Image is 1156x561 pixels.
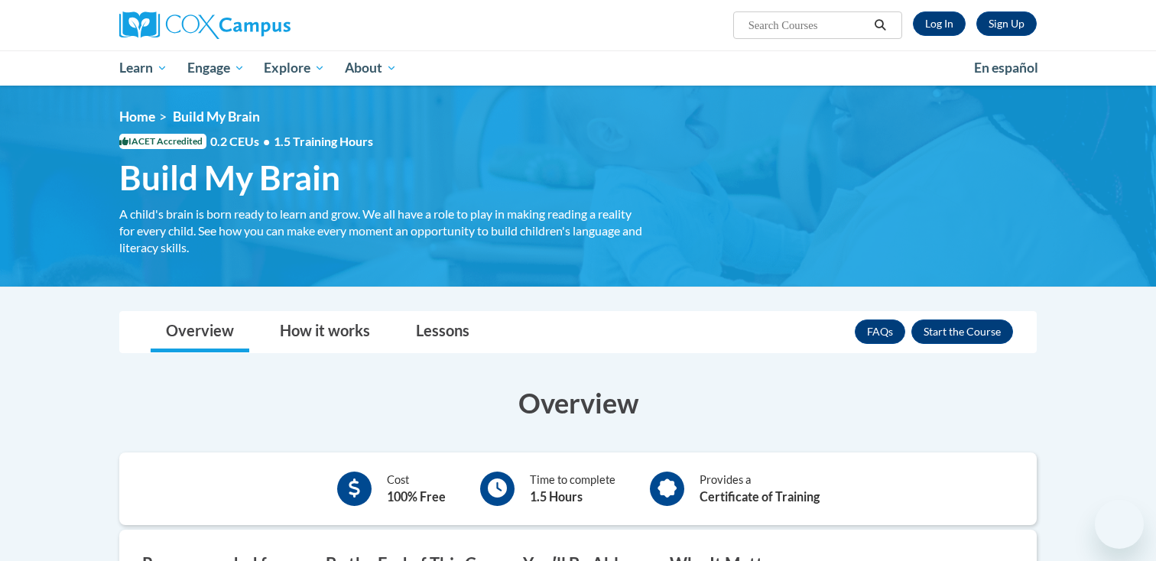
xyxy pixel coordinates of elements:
[264,59,325,77] span: Explore
[109,50,177,86] a: Learn
[700,489,820,504] b: Certificate of Training
[210,133,373,150] span: 0.2 CEUs
[913,11,966,36] a: Log In
[263,134,270,148] span: •
[911,319,1013,344] button: Enroll
[187,59,245,77] span: Engage
[119,59,167,77] span: Learn
[869,16,892,34] button: Search
[976,11,1037,36] a: Register
[874,20,888,31] i: 
[401,312,485,352] a: Lessons
[274,134,373,148] span: 1.5 Training Hours
[387,472,446,506] div: Cost
[345,59,397,77] span: About
[855,319,905,344] a: FAQs
[387,489,446,504] b: 100% Free
[530,472,615,506] div: Time to complete
[119,206,647,256] div: A child's brain is born ready to learn and grow. We all have a role to play in making reading a r...
[335,50,407,86] a: About
[96,50,1060,86] div: Main menu
[177,50,255,86] a: Engage
[265,312,385,352] a: How it works
[1095,500,1144,549] iframe: Button to launch messaging window
[173,109,260,125] span: Build My Brain
[700,472,820,506] div: Provides a
[151,312,249,352] a: Overview
[119,11,410,39] a: Cox Campus
[119,134,206,149] span: IACET Accredited
[119,157,340,198] span: Build My Brain
[974,60,1038,76] span: En español
[119,109,155,125] a: Home
[254,50,335,86] a: Explore
[747,16,869,34] input: Search Courses
[119,11,291,39] img: Cox Campus
[119,384,1037,422] h3: Overview
[964,52,1048,84] a: En español
[530,489,583,504] b: 1.5 Hours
